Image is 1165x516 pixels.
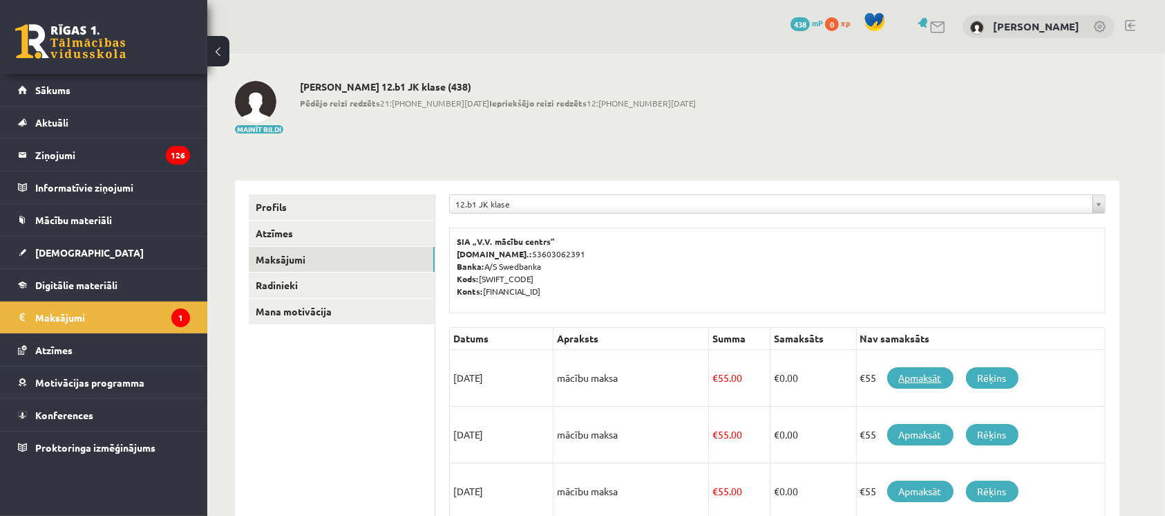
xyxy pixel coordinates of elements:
[553,328,709,350] th: Apraksts
[35,302,190,333] legend: Maksājumi
[166,146,190,165] i: 126
[450,407,553,463] td: [DATE]
[712,371,718,384] span: €
[18,107,190,138] a: Aktuāli
[553,350,709,407] td: mācību maksa
[457,235,1098,297] p: 53603062391 A/S Swedbanka [SWIFT_CODE] [FINANCIAL_ID]
[450,328,553,350] th: Datums
[770,328,856,350] th: Samaksāts
[249,299,435,324] a: Mana motivācija
[553,407,709,463] td: mācību maksa
[825,17,839,31] span: 0
[18,399,190,431] a: Konferences
[450,350,553,407] td: [DATE]
[35,376,144,389] span: Motivācijas programma
[35,409,93,421] span: Konferences
[35,344,73,356] span: Atzīmes
[457,261,484,272] b: Banka:
[887,481,954,502] a: Apmaksāt
[790,17,823,28] a: 438 mP
[457,248,532,259] b: [DOMAIN_NAME].:
[966,424,1019,445] a: Rēķins
[887,367,954,389] a: Apmaksāt
[18,302,190,333] a: Maksājumi1
[993,19,1079,33] a: [PERSON_NAME]
[15,24,126,59] a: Rīgas 1. Tālmācības vidusskola
[35,214,112,226] span: Mācību materiāli
[35,441,155,454] span: Proktoringa izmēģinājums
[18,334,190,366] a: Atzīmes
[774,371,779,384] span: €
[18,237,190,268] a: [DEMOGRAPHIC_DATA]
[709,350,770,407] td: 55.00
[18,139,190,171] a: Ziņojumi126
[856,350,1105,407] td: €55
[35,139,190,171] legend: Ziņojumi
[249,273,435,298] a: Radinieki
[774,428,779,441] span: €
[35,279,117,291] span: Digitālie materiāli
[457,236,556,247] b: SIA „V.V. mācību centrs”
[35,116,68,129] span: Aktuāli
[249,221,435,246] a: Atzīmes
[249,194,435,220] a: Profils
[457,273,479,284] b: Kods:
[235,81,276,122] img: Milāna Viktorija Berkevica
[887,424,954,445] a: Apmaksāt
[970,21,984,35] img: Milāna Viktorija Berkevica
[300,98,380,109] b: Pēdējo reizi redzēts
[171,308,190,327] i: 1
[18,367,190,398] a: Motivācijas programma
[450,195,1105,213] a: 12.b1 JK klase
[18,172,190,203] a: Informatīvie ziņojumi
[300,97,696,109] span: 21:[PHONE_NUMBER][DATE] 12:[PHONE_NUMBER][DATE]
[856,407,1105,463] td: €55
[35,84,70,96] span: Sākums
[18,74,190,106] a: Sākums
[35,246,144,259] span: [DEMOGRAPHIC_DATA]
[774,485,779,497] span: €
[300,81,696,93] h2: [PERSON_NAME] 12.b1 JK klase (438)
[790,17,810,31] span: 438
[489,98,587,109] b: Iepriekšējo reizi redzēts
[712,428,718,441] span: €
[966,367,1019,389] a: Rēķins
[770,350,856,407] td: 0.00
[770,407,856,463] td: 0.00
[825,17,857,28] a: 0 xp
[856,328,1105,350] th: Nav samaksāts
[841,17,850,28] span: xp
[709,407,770,463] td: 55.00
[235,125,283,133] button: Mainīt bildi
[712,485,718,497] span: €
[455,195,1087,213] span: 12.b1 JK klase
[966,481,1019,502] a: Rēķins
[18,204,190,236] a: Mācību materiāli
[249,247,435,273] a: Maksājumi
[457,286,483,297] b: Konts:
[18,269,190,301] a: Digitālie materiāli
[812,17,823,28] span: mP
[709,328,770,350] th: Summa
[18,432,190,463] a: Proktoringa izmēģinājums
[35,172,190,203] legend: Informatīvie ziņojumi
